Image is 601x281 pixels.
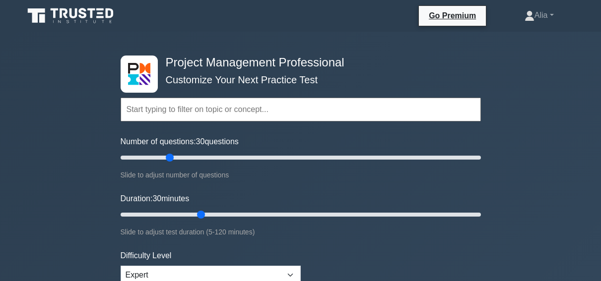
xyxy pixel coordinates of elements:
div: Slide to adjust number of questions [121,169,481,181]
label: Duration: minutes [121,193,190,205]
label: Difficulty Level [121,250,172,262]
a: Go Premium [423,9,482,22]
h4: Project Management Professional [162,56,432,70]
input: Start typing to filter on topic or concept... [121,98,481,121]
span: 30 [196,137,205,146]
label: Number of questions: questions [121,136,239,148]
a: Alia [501,5,578,25]
div: Slide to adjust test duration (5-120 minutes) [121,226,481,238]
span: 30 [152,194,161,203]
